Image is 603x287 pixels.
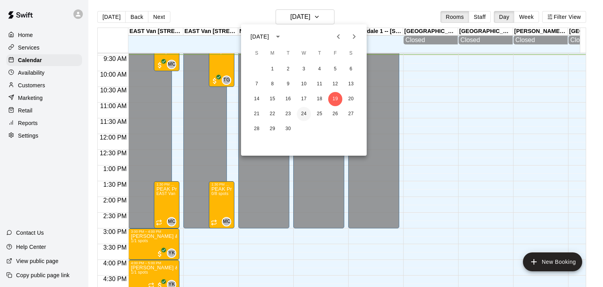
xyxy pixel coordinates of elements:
button: 13 [344,77,358,91]
button: 18 [312,92,327,106]
span: Tuesday [281,46,295,61]
button: 10 [297,77,311,91]
span: Saturday [344,46,358,61]
button: 25 [312,107,327,121]
button: 9 [281,77,295,91]
button: 5 [328,62,342,76]
button: 17 [297,92,311,106]
button: 24 [297,107,311,121]
span: Wednesday [297,46,311,61]
div: [DATE] [250,33,269,41]
button: calendar view is open, switch to year view [271,30,285,43]
button: 14 [250,92,264,106]
button: 7 [250,77,264,91]
button: 26 [328,107,342,121]
button: Previous month [331,29,346,44]
button: 20 [344,92,358,106]
span: Friday [328,46,342,61]
button: 4 [312,62,327,76]
span: Sunday [250,46,264,61]
span: Thursday [312,46,327,61]
button: 22 [265,107,280,121]
button: 8 [265,77,280,91]
button: 23 [281,107,295,121]
button: Next month [346,29,362,44]
button: 15 [265,92,280,106]
span: Monday [265,46,280,61]
button: 12 [328,77,342,91]
button: 27 [344,107,358,121]
button: 2 [281,62,295,76]
button: 1 [265,62,280,76]
button: 3 [297,62,311,76]
button: 21 [250,107,264,121]
button: 19 [328,92,342,106]
button: 16 [281,92,295,106]
button: 6 [344,62,358,76]
button: 29 [265,122,280,136]
button: 11 [312,77,327,91]
button: 30 [281,122,295,136]
button: 28 [250,122,264,136]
